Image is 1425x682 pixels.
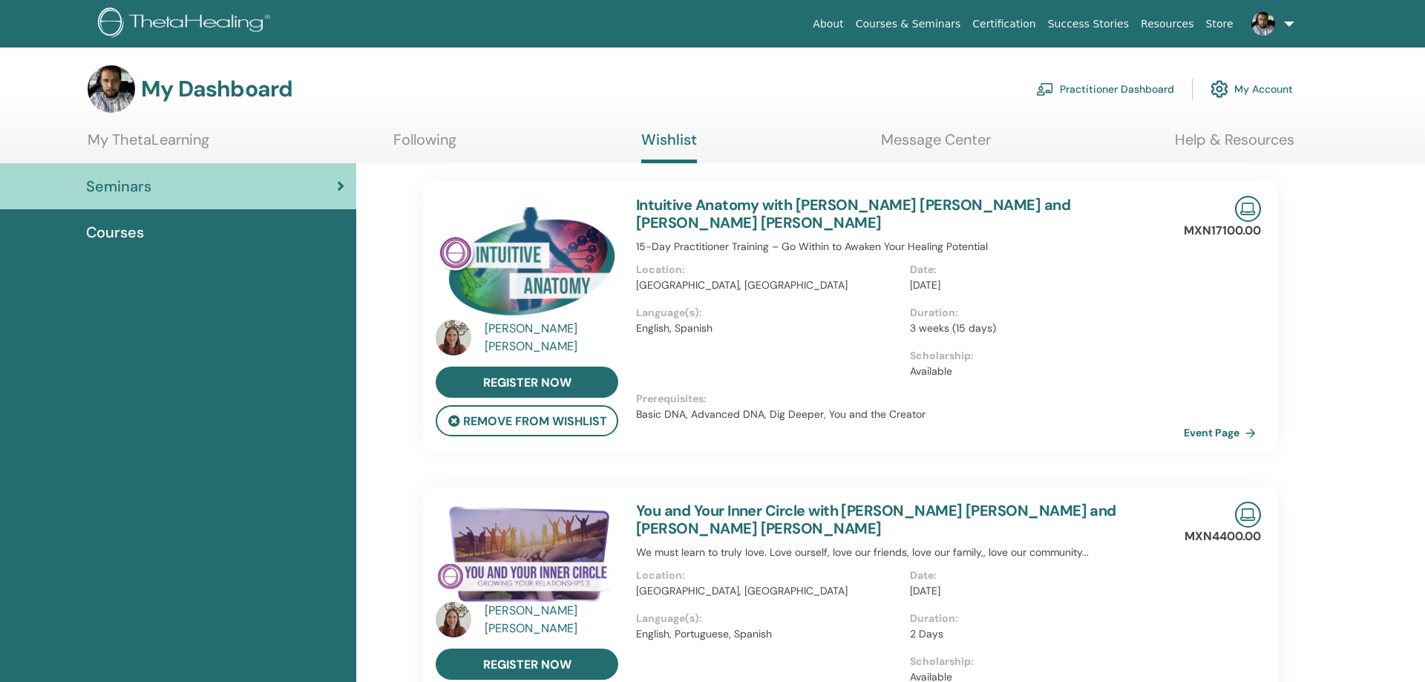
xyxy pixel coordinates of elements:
p: Available [910,364,1175,379]
p: Date : [910,568,1175,583]
img: Live Online Seminar [1235,196,1261,222]
p: [GEOGRAPHIC_DATA], [GEOGRAPHIC_DATA] [636,583,901,599]
p: Duration : [910,305,1175,321]
span: Seminars [86,175,151,197]
img: Live Online Seminar [1235,502,1261,528]
img: default.jpg [88,65,135,113]
p: Basic DNA, Advanced DNA, Dig Deeper, You and the Creator [636,407,1184,422]
p: [DATE] [910,278,1175,293]
p: 15-Day Practitioner Training – Go Within to Awaken Your Healing Potential [636,239,1184,255]
a: Practitioner Dashboard [1036,73,1174,105]
a: My Account [1211,73,1293,105]
img: chalkboard-teacher.svg [1036,82,1054,96]
p: Location : [636,568,901,583]
p: Prerequisites : [636,391,1184,407]
p: English, Spanish [636,321,901,336]
p: Language(s) : [636,305,901,321]
a: My ThetaLearning [88,131,209,160]
p: MXN17100.00 [1184,222,1261,240]
a: You and Your Inner Circle with [PERSON_NAME] [PERSON_NAME] and [PERSON_NAME] [PERSON_NAME] [636,501,1116,538]
img: You and Your Inner Circle [436,502,618,606]
p: 2 Days [910,626,1175,642]
img: default.jpg [1251,12,1275,36]
a: register now [436,649,618,680]
p: English, Portuguese, Spanish [636,626,901,642]
a: Message Center [881,131,991,160]
a: register now [436,367,618,398]
span: register now [483,657,571,672]
p: Scholarship : [910,348,1175,364]
a: [PERSON_NAME] [PERSON_NAME] [485,320,622,355]
a: Help & Resources [1175,131,1294,160]
a: Store [1200,10,1239,38]
span: register now [483,375,571,390]
img: logo.png [98,7,275,41]
p: [DATE] [910,583,1175,599]
h3: My Dashboard [141,76,292,102]
a: Success Stories [1042,10,1135,38]
a: Certification [966,10,1041,38]
img: default.jpg [436,602,471,637]
img: Intuitive Anatomy [436,196,618,324]
img: default.jpg [436,320,471,355]
p: 3 weeks (15 days) [910,321,1175,336]
button: remove from wishlist [436,405,618,436]
p: Language(s) : [636,611,901,626]
a: About [807,10,849,38]
p: [GEOGRAPHIC_DATA], [GEOGRAPHIC_DATA] [636,278,901,293]
p: Location : [636,262,901,278]
img: cog.svg [1211,76,1228,102]
a: [PERSON_NAME] [PERSON_NAME] [485,602,622,637]
p: Duration : [910,611,1175,626]
p: Date : [910,262,1175,278]
a: Following [393,131,456,160]
p: MXN4400.00 [1185,528,1261,545]
a: Wishlist [641,131,697,163]
p: Scholarship : [910,654,1175,669]
a: Resources [1135,10,1200,38]
span: Courses [86,221,144,243]
a: Courses & Seminars [850,10,967,38]
a: Event Page [1184,422,1262,444]
p: We must learn to truly love. Love ourself, love our friends, love our family,, love our community... [636,545,1184,560]
a: Intuitive Anatomy with [PERSON_NAME] [PERSON_NAME] and [PERSON_NAME] [PERSON_NAME] [636,195,1070,232]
